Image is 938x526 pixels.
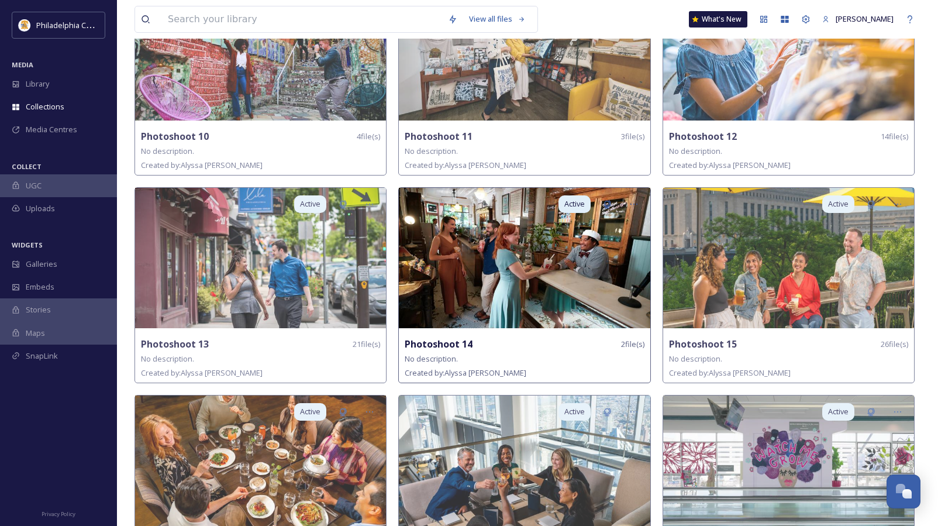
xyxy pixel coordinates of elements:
strong: Photoshoot 12 [669,130,737,143]
a: Privacy Policy [42,506,75,520]
span: 21 file(s) [353,339,380,350]
span: Philadelphia Convention & Visitors Bureau [36,19,184,30]
span: Active [564,198,585,209]
span: Embeds [26,281,54,293]
span: No description. [141,146,194,156]
span: 4 file(s) [357,131,380,142]
img: a46065ae-5d93-4d44-b5fb-f1638c9a9be9.jpg [399,188,650,328]
span: Uploads [26,203,55,214]
span: No description. [669,146,722,156]
img: 0cb6e73a-0c94-40b4-be76-2cab8f76a8fe.jpg [663,188,914,328]
span: 26 file(s) [881,339,908,350]
span: Created by: Alyssa [PERSON_NAME] [669,367,791,378]
span: Created by: Alyssa [PERSON_NAME] [405,367,526,378]
input: Search your library [162,6,442,32]
span: Media Centres [26,124,77,135]
a: [PERSON_NAME] [816,8,899,30]
span: No description. [141,353,194,364]
span: Active [564,406,585,417]
a: View all files [463,8,532,30]
span: Created by: Alyssa [PERSON_NAME] [405,160,526,170]
span: Created by: Alyssa [PERSON_NAME] [669,160,791,170]
span: SnapLink [26,350,58,362]
span: Created by: Alyssa [PERSON_NAME] [141,367,263,378]
strong: Photoshoot 13 [141,338,209,350]
span: Active [300,198,320,209]
span: MEDIA [12,60,33,69]
strong: Photoshoot 11 [405,130,473,143]
span: WIDGETS [12,240,43,249]
span: 2 file(s) [621,339,644,350]
button: Open Chat [887,475,920,508]
span: 14 file(s) [881,131,908,142]
strong: Photoshoot 15 [669,338,737,350]
span: Maps [26,328,45,339]
span: Stories [26,304,51,315]
span: Privacy Policy [42,510,75,518]
span: Library [26,78,49,90]
img: download.jpeg [19,19,30,31]
span: Created by: Alyssa [PERSON_NAME] [141,160,263,170]
span: [PERSON_NAME] [836,13,894,24]
span: No description. [405,146,458,156]
span: Active [828,406,849,417]
span: COLLECT [12,162,42,171]
span: No description. [669,353,722,364]
span: Active [828,198,849,209]
span: No description. [405,353,458,364]
span: UGC [26,180,42,191]
a: What's New [689,11,747,27]
span: Galleries [26,259,57,270]
span: Collections [26,101,64,112]
span: 3 file(s) [621,131,644,142]
span: Active [300,406,320,417]
strong: Photoshoot 10 [141,130,209,143]
strong: Photoshoot 14 [405,338,473,350]
img: 98c78fe5-1fc3-4d1c-92ba-4e95c8999a1d.jpg [135,188,386,328]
